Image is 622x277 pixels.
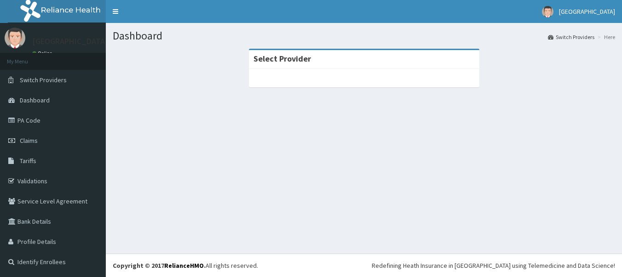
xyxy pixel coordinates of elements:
strong: Select Provider [253,53,311,64]
p: [GEOGRAPHIC_DATA] [32,37,108,45]
a: RelianceHMO [164,261,204,270]
span: Tariffs [20,157,36,165]
span: Dashboard [20,96,50,104]
span: [GEOGRAPHIC_DATA] [559,7,615,16]
a: Online [32,50,54,57]
img: User Image [5,28,25,48]
li: Here [595,33,615,41]
span: Switch Providers [20,76,67,84]
h1: Dashboard [113,30,615,42]
a: Switch Providers [548,33,594,41]
strong: Copyright © 2017 . [113,261,206,270]
footer: All rights reserved. [106,254,622,277]
div: Redefining Heath Insurance in [GEOGRAPHIC_DATA] using Telemedicine and Data Science! [372,261,615,270]
img: User Image [542,6,553,17]
span: Claims [20,136,38,145]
